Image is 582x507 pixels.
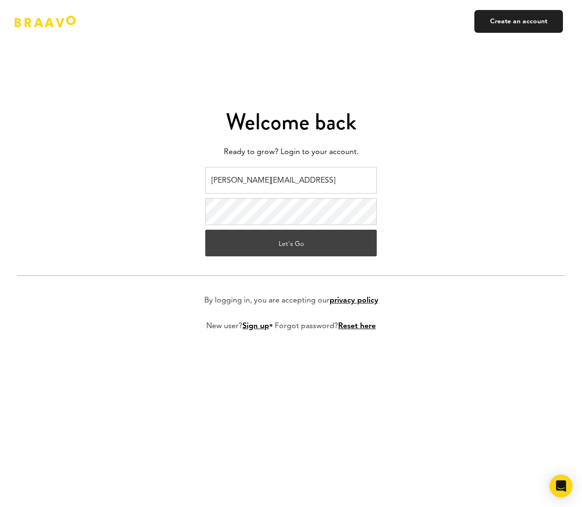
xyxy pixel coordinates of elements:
[226,106,356,138] span: Welcome back
[550,475,572,497] div: Open Intercom Messenger
[206,321,376,332] p: New user? • Forgot password?
[338,322,376,330] a: Reset here
[204,295,378,306] p: By logging in, you are accepting our
[205,230,377,256] button: Let's Go
[330,297,378,304] a: privacy policy
[17,145,565,159] p: Ready to grow? Login to your account.
[205,167,377,194] input: Email
[242,322,269,330] a: Sign up
[20,7,54,15] span: Support
[474,10,563,33] a: Create an account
